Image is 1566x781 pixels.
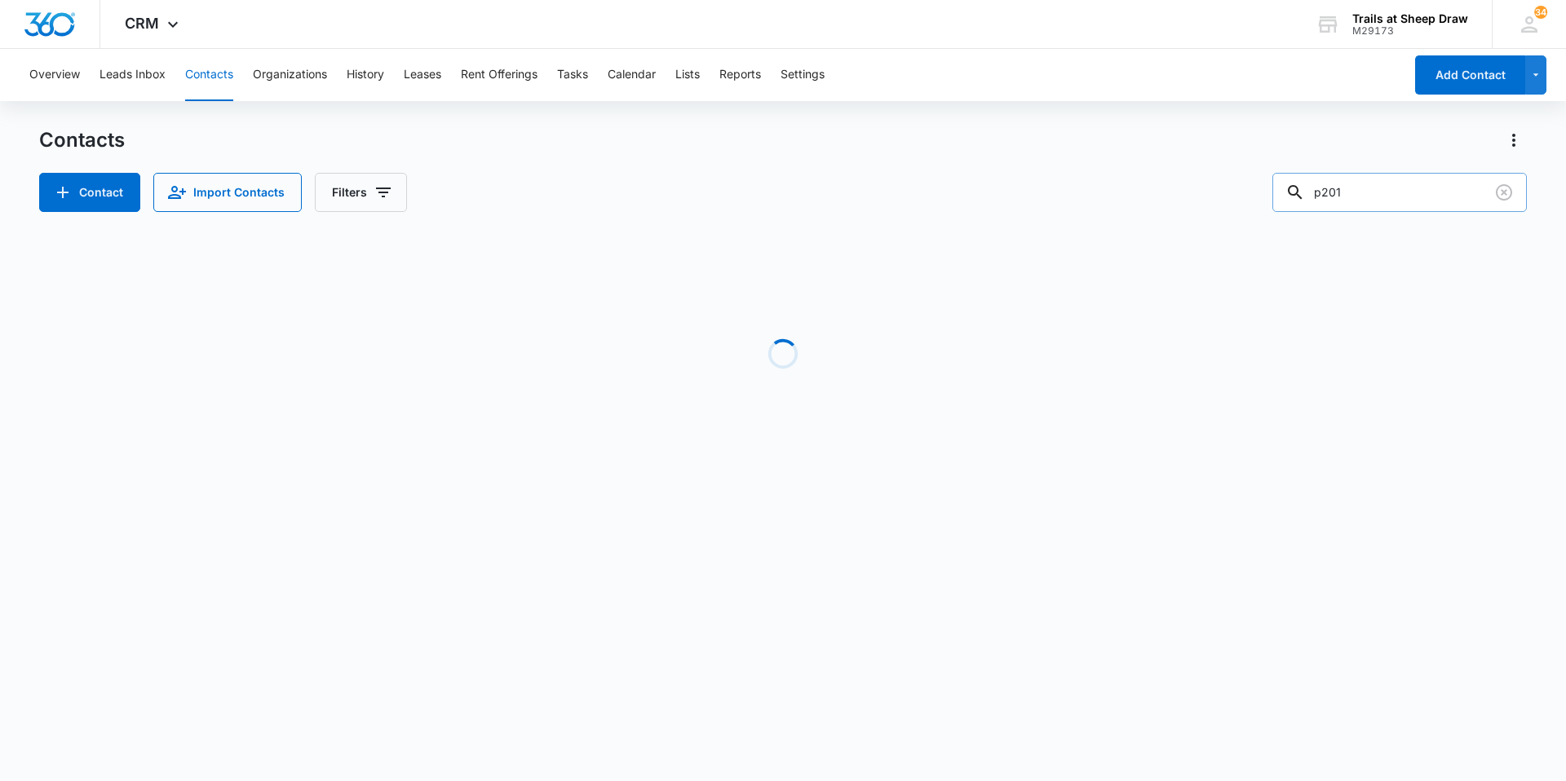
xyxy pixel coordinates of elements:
button: Clear [1491,179,1517,205]
h1: Contacts [39,128,125,152]
button: Contacts [185,49,233,101]
button: Reports [719,49,761,101]
button: Import Contacts [153,173,302,212]
span: CRM [125,15,159,32]
div: account id [1352,25,1468,37]
button: Lists [675,49,700,101]
button: Settings [781,49,825,101]
button: Organizations [253,49,327,101]
button: Leases [404,49,441,101]
button: Add Contact [1415,55,1525,95]
div: account name [1352,12,1468,25]
button: History [347,49,384,101]
button: Overview [29,49,80,101]
button: Filters [315,173,407,212]
button: Actions [1501,127,1527,153]
button: Tasks [557,49,588,101]
div: notifications count [1534,6,1547,19]
span: 34 [1534,6,1547,19]
input: Search Contacts [1272,173,1527,212]
button: Add Contact [39,173,140,212]
button: Leads Inbox [100,49,166,101]
button: Rent Offerings [461,49,537,101]
button: Calendar [608,49,656,101]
